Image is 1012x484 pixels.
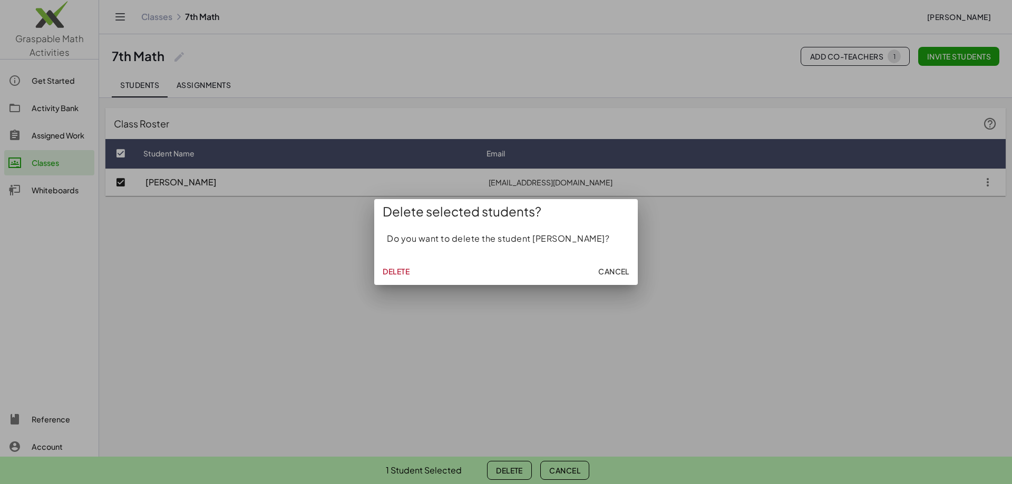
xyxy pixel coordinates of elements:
span: Delete [383,266,410,276]
span: Delete selected students? [383,203,541,220]
button: Delete [378,262,414,281]
div: Do you want to delete the student [PERSON_NAME]? [374,224,638,258]
button: Cancel [594,262,634,281]
span: Cancel [598,266,629,276]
